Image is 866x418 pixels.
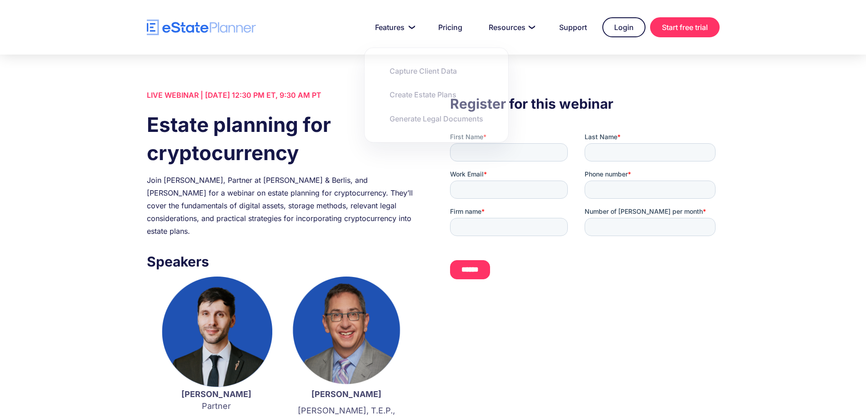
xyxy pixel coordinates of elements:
strong: [PERSON_NAME] [181,389,251,399]
h1: Estate planning for cryptocurrency [147,111,416,167]
p: Partner [160,388,272,412]
a: home [147,20,256,35]
div: LIVE WEBINAR | [DATE] 12:30 PM ET, 9:30 AM PT [147,89,416,101]
a: Features [364,18,423,36]
a: Generate Legal Documents [378,109,495,128]
div: Capture Client Data [390,66,457,76]
a: Pricing [427,18,473,36]
div: Create Estate Plans [390,90,456,100]
a: Capture Client Data [378,61,468,81]
strong: [PERSON_NAME] [311,389,381,399]
div: Generate Legal Documents [390,114,483,124]
a: Start free trial [650,17,720,37]
a: Support [548,18,598,36]
h3: Speakers [147,251,416,272]
a: Resources [478,18,544,36]
a: Create Estate Plans [378,86,468,105]
h3: Register for this webinar [450,93,719,114]
a: Login [602,17,646,37]
div: Join [PERSON_NAME], Partner at [PERSON_NAME] & Berlis, and [PERSON_NAME] for a webinar on estate ... [147,174,416,237]
iframe: Form 0 [450,132,719,287]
